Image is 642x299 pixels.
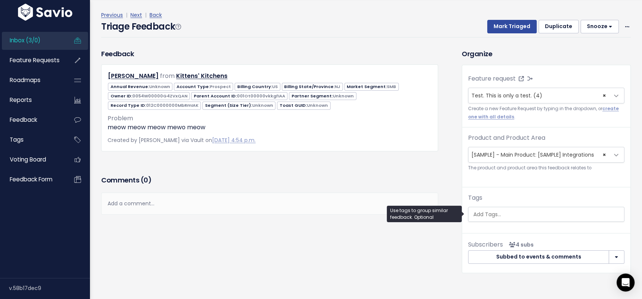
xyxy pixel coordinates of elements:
span: Billing State/Province: [282,83,343,91]
a: Feedback [2,111,62,129]
span: Market Segment: [344,83,399,91]
a: Inbox (3/0) [2,32,62,49]
small: Create a new Feature Request by typing in the dropdown, or . [468,105,624,121]
a: Feature Requests [2,52,62,69]
span: Toast GUID: [277,102,330,109]
span: Unknown [252,102,273,108]
span: Reports [10,96,32,104]
span: Feedback [10,116,37,124]
div: Add a comment... [101,193,438,215]
span: 0054W00000G4ZVxQAN [132,93,187,99]
span: Test. This is only a test. (4) [471,92,542,99]
h4: Triage Feedback [101,20,181,33]
button: Subbed to events & comments [468,250,609,264]
span: Feature Requests [10,56,60,64]
button: Mark Triaged [487,20,537,33]
a: Next [130,11,142,19]
a: [PERSON_NAME] [108,72,159,80]
input: Add Tags... [470,211,629,218]
a: Reports [2,91,62,109]
span: Voting Board [10,155,46,163]
span: 0 [144,175,148,185]
span: Billing Country: [235,83,280,91]
span: × [603,147,606,162]
a: Tags [2,131,62,148]
a: Roadmaps [2,72,62,89]
span: Unknown [149,84,170,90]
span: Account Type: [174,83,233,91]
span: Unknown [307,102,328,108]
h3: Organize [462,49,631,59]
div: Use tags to group similar feedback. Optional [387,206,462,222]
span: Parent Account ID: [191,92,287,100]
h3: Feedback [101,49,134,59]
span: Record Type ID: [108,102,201,109]
span: <p><strong>Subscribers</strong><br><br> - Beau Butler<br> - Mark V-Sandbox<br> - Casey Eldridge<b... [506,241,534,248]
span: 012C0000000MbRmIAK [146,102,199,108]
p: meow meow meow mewo meow [108,123,432,132]
span: NJ [335,84,340,90]
a: Back [150,11,162,19]
small: The product and product area this feedback relates to [468,164,624,172]
a: create one with all details [468,106,619,120]
a: Voting Board [2,151,62,168]
span: Owner ID: [108,92,190,100]
span: Roadmaps [10,76,40,84]
div: Open Intercom Messenger [617,274,635,292]
span: Unknown [333,93,354,99]
a: Feedback form [2,171,62,188]
a: [DATE] 4:54 p.m. [212,136,256,144]
a: Previous [101,11,123,19]
label: Feature request [468,74,516,83]
span: [SAMPLE] - Main Product: [SAMPLE] Integrations [468,147,624,163]
span: Feedback form [10,175,52,183]
span: 001Ot00000vkkgfIAA [237,93,285,99]
span: | [124,11,129,19]
span: Subscribers [468,240,503,249]
span: from [160,72,175,80]
span: SMB [387,84,396,90]
span: Problem [108,114,133,123]
div: v.58b17dec9 [9,278,90,298]
span: Tags [10,136,24,144]
h3: Comments ( ) [101,175,438,185]
span: × [603,88,606,103]
span: [SAMPLE] - Main Product: [SAMPLE] Integrations [468,147,609,162]
span: | [144,11,148,19]
label: Tags [468,193,482,202]
span: US [272,84,278,90]
a: Kittens' Kitchens [176,72,227,80]
span: Inbox (3/0) [10,36,40,44]
span: Segment (Size Tier): [202,102,275,109]
span: Partner Segment: [289,92,356,100]
button: Duplicate [539,20,579,33]
img: logo-white.9d6f32f41409.svg [16,4,74,21]
label: Product and Product Area [468,133,545,142]
span: Annual Revenue: [108,83,172,91]
span: Prospect [210,84,231,90]
button: Snooze [581,20,619,33]
span: Created by [PERSON_NAME] via Vault on [108,136,256,144]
